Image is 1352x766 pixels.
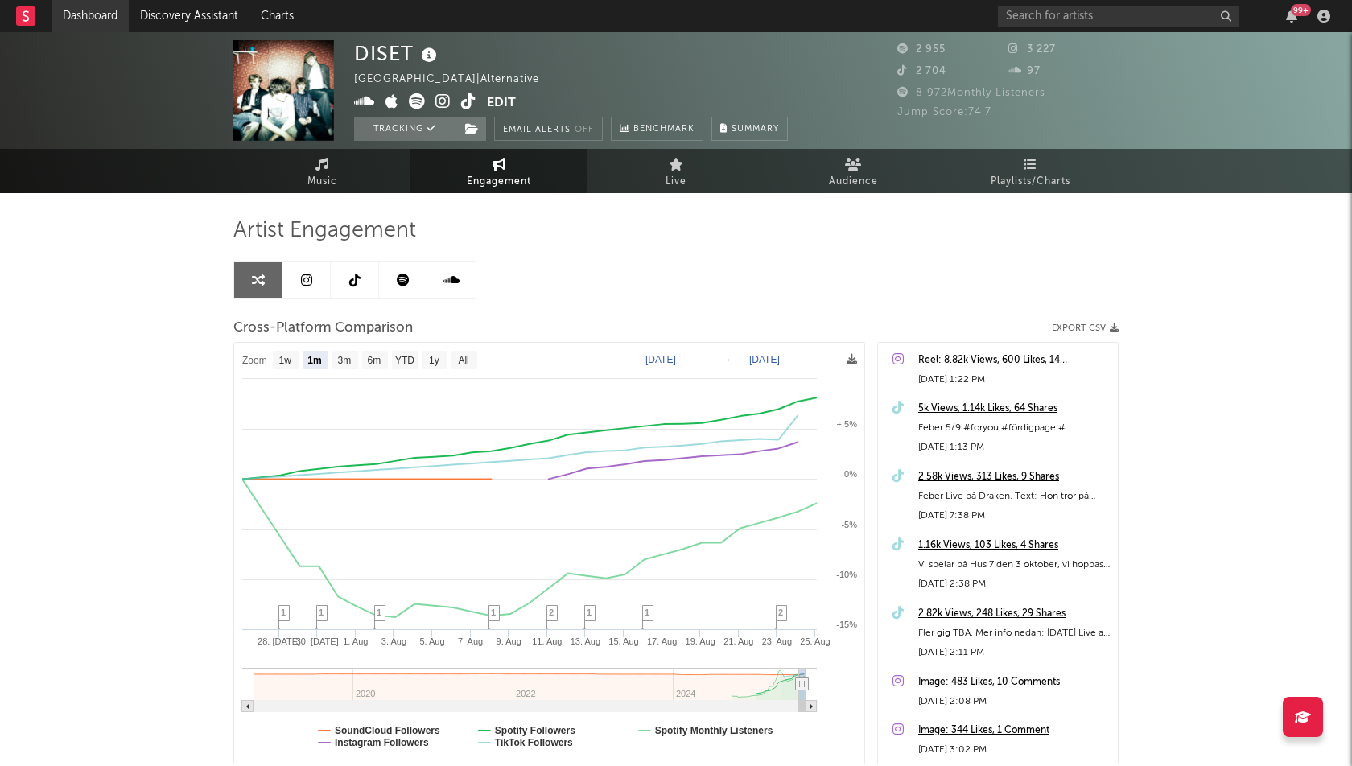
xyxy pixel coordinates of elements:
[1008,44,1056,55] span: 3 227
[749,354,780,365] text: [DATE]
[458,636,483,646] text: 7. Aug
[918,555,1110,574] div: Vi spelar på Hus 7 den 3 oktober, vi hoppas vi får träffa många av er där. Biljetter hittar ni i ...
[233,149,410,193] a: Music
[494,117,603,141] button: Email AlertsOff
[918,506,1110,525] div: [DATE] 7:38 PM
[841,520,857,529] text: -5%
[991,172,1070,191] span: Playlists/Charts
[918,740,1110,760] div: [DATE] 3:02 PM
[918,370,1110,389] div: [DATE] 1:22 PM
[762,636,792,646] text: 23. Aug
[395,355,414,366] text: YTD
[354,117,455,141] button: Tracking
[296,636,339,646] text: 30. [DATE]
[666,172,686,191] span: Live
[655,725,773,736] text: Spotify Monthly Listeners
[487,93,516,113] button: Edit
[377,607,381,617] span: 1
[429,355,439,366] text: 1y
[319,607,324,617] span: 1
[571,636,600,646] text: 13. Aug
[645,607,649,617] span: 1
[343,636,368,646] text: 1. Aug
[1291,4,1311,16] div: 99 +
[335,725,440,736] text: SoundCloud Followers
[897,44,946,55] span: 2 955
[918,574,1110,594] div: [DATE] 2:38 PM
[686,636,715,646] text: 19. Aug
[279,355,292,366] text: 1w
[897,66,946,76] span: 2 704
[532,636,562,646] text: 11. Aug
[844,469,857,479] text: 0%
[918,721,1110,740] a: Image: 344 Likes, 1 Comment
[611,117,703,141] a: Benchmark
[1008,66,1041,76] span: 97
[836,570,857,579] text: -10%
[242,355,267,366] text: Zoom
[307,355,321,366] text: 1m
[918,467,1110,487] a: 2.58k Views, 313 Likes, 9 Shares
[897,88,1045,98] span: 8 972 Monthly Listeners
[491,607,496,617] span: 1
[918,487,1110,506] div: Feber Live på Draken. Text: Hon tror på andar Och kristaller Hon väver drömmar I sin skalle jag m...
[549,607,554,617] span: 2
[338,355,352,366] text: 3m
[918,673,1110,692] a: Image: 483 Likes, 10 Comments
[587,607,591,617] span: 1
[495,725,575,736] text: Spotify Followers
[918,351,1110,370] a: Reel: 8.82k Views, 600 Likes, 14 Comments
[419,636,444,646] text: 5. Aug
[732,125,779,134] span: Summary
[918,643,1110,662] div: [DATE] 2:11 PM
[281,607,286,617] span: 1
[918,399,1110,418] a: 5k Views, 1.14k Likes, 64 Shares
[837,419,858,429] text: + 5%
[233,319,413,338] span: Cross-Platform Comparison
[335,737,429,748] text: Instagram Followers
[897,107,991,117] span: Jump Score: 74.7
[575,126,594,134] em: Off
[778,607,783,617] span: 2
[711,117,788,141] button: Summary
[368,355,381,366] text: 6m
[307,172,337,191] span: Music
[829,172,878,191] span: Audience
[918,536,1110,555] a: 1.16k Views, 103 Likes, 4 Shares
[645,354,676,365] text: [DATE]
[998,6,1239,27] input: Search for artists
[918,624,1110,643] div: Fler gig TBA. Mer info nedan: [DATE] Live at heart [GEOGRAPHIC_DATA], [DATE] [GEOGRAPHIC_DATA] pi...
[633,120,695,139] span: Benchmark
[647,636,677,646] text: 17. Aug
[918,418,1110,438] div: Feber 5/9 #foryou #fördigpage #[GEOGRAPHIC_DATA] #newmusic #diset #feber #fyp #fördig #indie #nym...
[258,636,300,646] text: 28. [DATE]
[354,40,441,67] div: DISET
[410,149,587,193] a: Engagement
[1286,10,1297,23] button: 99+
[381,636,406,646] text: 3. Aug
[495,737,573,748] text: TikTok Followers
[918,438,1110,457] div: [DATE] 1:13 PM
[458,355,468,366] text: All
[836,620,857,629] text: -15%
[608,636,638,646] text: 15. Aug
[587,149,765,193] a: Live
[942,149,1119,193] a: Playlists/Charts
[497,636,521,646] text: 9. Aug
[723,636,753,646] text: 21. Aug
[800,636,830,646] text: 25. Aug
[233,221,416,241] span: Artist Engagement
[918,692,1110,711] div: [DATE] 2:08 PM
[1052,323,1119,333] button: Export CSV
[467,172,531,191] span: Engagement
[918,604,1110,624] a: 2.82k Views, 248 Likes, 29 Shares
[765,149,942,193] a: Audience
[354,70,558,89] div: [GEOGRAPHIC_DATA] | Alternative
